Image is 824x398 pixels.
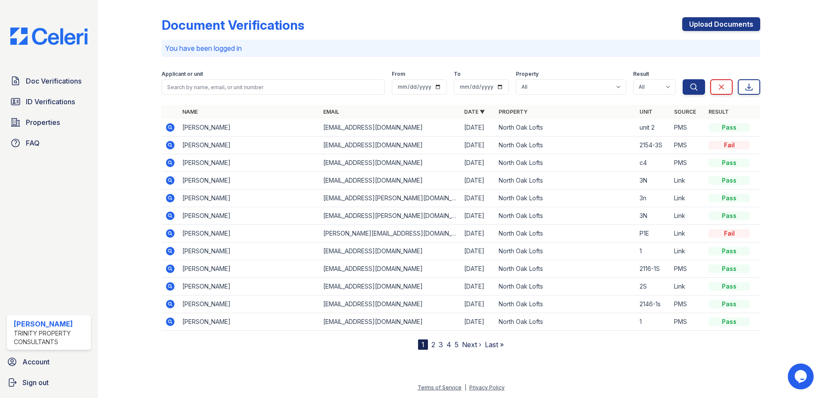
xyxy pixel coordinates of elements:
div: Pass [709,264,750,273]
td: unit 2 [636,119,671,137]
a: 5 [455,340,459,349]
label: Property [516,71,539,78]
a: FAQ [7,134,91,152]
label: To [454,71,461,78]
td: [PERSON_NAME] [179,278,320,295]
td: North Oak Lofts [495,313,636,331]
td: PMS [671,154,705,172]
div: Pass [709,211,750,220]
a: Properties [7,114,91,131]
td: 3n [636,190,671,207]
td: [DATE] [461,207,495,225]
img: CE_Logo_Blue-a8612792a0a2168367f1c8372b55b34899dd931a85d93a1a3d3e32e68fde9ad4.png [3,28,94,45]
td: Link [671,225,705,243]
td: Link [671,190,705,207]
td: [DATE] [461,295,495,313]
td: 2116-1S [636,260,671,278]
div: 1 [418,339,428,350]
td: North Oak Lofts [495,278,636,295]
td: PMS [671,313,705,331]
td: PMS [671,260,705,278]
td: [DATE] [461,119,495,137]
td: [PERSON_NAME] [179,119,320,137]
td: [PERSON_NAME] [179,225,320,243]
td: [EMAIL_ADDRESS][DOMAIN_NAME] [320,295,461,313]
td: [EMAIL_ADDRESS][DOMAIN_NAME] [320,278,461,295]
span: Sign out [22,377,49,388]
td: [PERSON_NAME] [179,137,320,154]
div: Fail [709,229,750,238]
td: [DATE] [461,243,495,260]
td: North Oak Lofts [495,154,636,172]
td: [PERSON_NAME] [179,260,320,278]
div: Pass [709,123,750,132]
div: Trinity Property Consultants [14,329,87,346]
td: 2146-1s [636,295,671,313]
div: Pass [709,317,750,326]
td: PMS [671,295,705,313]
div: Pass [709,282,750,291]
td: 3N [636,172,671,190]
div: Fail [709,141,750,149]
a: Privacy Policy [469,384,505,391]
td: 1 [636,313,671,331]
a: Result [709,109,729,115]
td: 2154-3S [636,137,671,154]
td: 2S [636,278,671,295]
td: [EMAIL_ADDRESS][DOMAIN_NAME] [320,154,461,172]
a: Next › [462,340,481,349]
td: [PERSON_NAME] [179,172,320,190]
td: [EMAIL_ADDRESS][DOMAIN_NAME] [320,137,461,154]
a: Property [499,109,527,115]
td: Link [671,172,705,190]
div: Pass [709,300,750,308]
a: 3 [439,340,443,349]
td: c4 [636,154,671,172]
td: [DATE] [461,260,495,278]
td: [DATE] [461,190,495,207]
span: Doc Verifications [26,76,81,86]
label: From [392,71,405,78]
td: Link [671,243,705,260]
td: [EMAIL_ADDRESS][DOMAIN_NAME] [320,172,461,190]
a: Name [182,109,198,115]
td: [EMAIL_ADDRESS][PERSON_NAME][DOMAIN_NAME] [320,190,461,207]
td: [DATE] [461,172,495,190]
td: North Oak Lofts [495,207,636,225]
td: North Oak Lofts [495,172,636,190]
a: Date ▼ [464,109,485,115]
div: Pass [709,159,750,167]
td: [PERSON_NAME] [179,313,320,331]
td: [PERSON_NAME] [179,190,320,207]
span: FAQ [26,138,40,148]
td: North Oak Lofts [495,260,636,278]
td: PMS [671,137,705,154]
td: [PERSON_NAME] [179,243,320,260]
iframe: chat widget [788,364,815,389]
td: North Oak Lofts [495,225,636,243]
td: 3N [636,207,671,225]
a: ID Verifications [7,93,91,110]
td: Link [671,207,705,225]
td: [PERSON_NAME] [179,207,320,225]
span: Properties [26,117,60,127]
td: Link [671,278,705,295]
td: [EMAIL_ADDRESS][DOMAIN_NAME] [320,313,461,331]
td: North Oak Lofts [495,119,636,137]
a: Last » [485,340,504,349]
p: You have been logged in [165,43,757,53]
a: Account [3,353,94,370]
td: [DATE] [461,154,495,172]
a: Sign out [3,374,94,391]
a: Source [674,109,696,115]
a: 4 [446,340,451,349]
td: North Oak Lofts [495,137,636,154]
span: ID Verifications [26,96,75,107]
div: Pass [709,176,750,185]
div: Pass [709,194,750,202]
div: [PERSON_NAME] [14,319,87,329]
td: [EMAIL_ADDRESS][DOMAIN_NAME] [320,243,461,260]
td: North Oak Lofts [495,243,636,260]
div: | [465,384,466,391]
td: P1E [636,225,671,243]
